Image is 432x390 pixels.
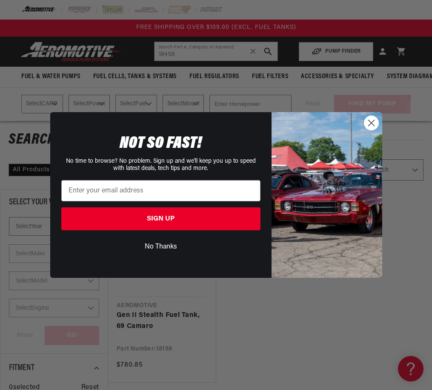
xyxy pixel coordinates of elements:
button: SIGN UP [61,207,260,230]
button: Close dialog [364,116,379,130]
img: 85cdd541-2605-488b-b08c-a5ee7b438a35.jpeg [272,112,382,278]
input: Enter your email address [61,180,260,201]
span: NOT SO FAST! [120,135,202,152]
span: No time to browse? No problem. Sign up and we'll keep you up to speed with latest deals, tech tip... [66,158,256,172]
button: No Thanks [61,239,260,255]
